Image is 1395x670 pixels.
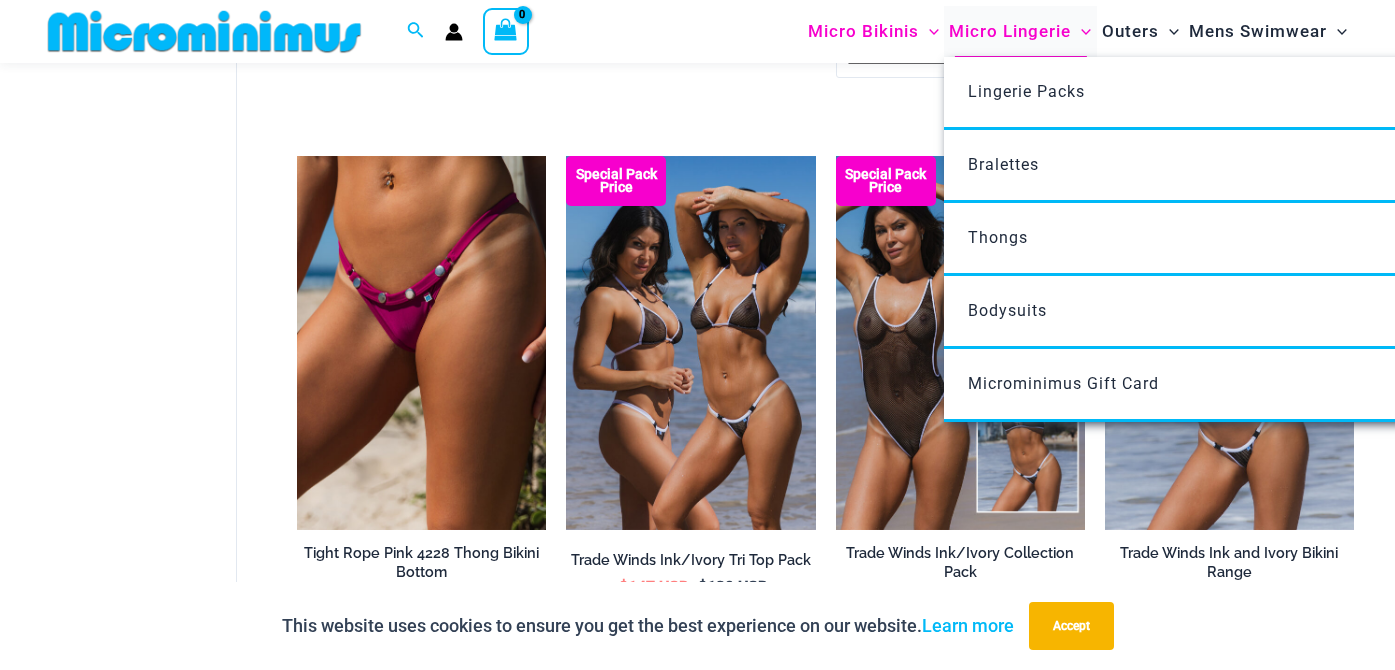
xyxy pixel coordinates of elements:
a: View Shopping Cart, empty [483,8,529,54]
img: Top Bum Pack [566,156,815,530]
span: Bralettes [968,155,1039,174]
a: Mens SwimwearMenu ToggleMenu Toggle [1184,6,1352,57]
h2: Tight Rope Pink 4228 Thong Bikini Bottom [297,544,546,581]
a: Micro BikinisMenu ToggleMenu Toggle [803,6,944,57]
span: Outers [1102,6,1159,57]
span: Microminimus Gift Card [968,374,1159,393]
bdi: 147 USD [619,578,689,597]
a: Collection Pack Collection Pack b (1)Collection Pack b (1) [836,156,1085,530]
span: Menu Toggle [919,6,939,57]
a: OutersMenu ToggleMenu Toggle [1097,6,1184,57]
b: Special Pack Price [566,168,666,194]
span: Mens Swimwear [1189,6,1327,57]
b: Special Pack Price [836,168,936,194]
span: Menu Toggle [1159,6,1179,57]
bdi: 139 USD [698,578,768,597]
a: Top Bum Pack Top Bum Pack bTop Bum Pack b [566,156,815,530]
a: Trade Winds Ink/Ivory Tri Top Pack [566,551,815,577]
a: Learn more [922,615,1014,636]
h2: Trade Winds Ink/Ivory Collection Pack [836,544,1085,581]
span: Micro Bikinis [808,6,919,57]
span: Lingerie Packs [968,82,1085,101]
nav: Site Navigation [800,3,1355,60]
span: Bodysuits [968,301,1047,320]
span: Menu Toggle [1327,6,1347,57]
h2: Trade Winds Ink/Ivory Tri Top Pack [566,551,815,570]
a: Micro LingerieMenu ToggleMenu Toggle [944,6,1096,57]
a: Tight Rope Pink 4228 Thong Bikini Bottom [297,544,546,589]
a: Trade Winds Ink/Ivory Collection Pack [836,544,1085,589]
span: $ [619,578,628,597]
a: Trade Winds Ink and Ivory Bikini Range [1105,544,1354,589]
a: Search icon link [407,19,425,44]
span: Menu Toggle [1071,6,1091,57]
span: $ [698,578,707,597]
span: Thongs [968,228,1028,247]
button: Accept [1029,602,1114,650]
img: Collection Pack [836,156,1085,530]
a: Account icon link [445,23,463,41]
a: Tight Rope Pink 4228 Thong 01Tight Rope Pink 4228 Thong 02Tight Rope Pink 4228 Thong 02 [297,156,546,530]
span: Micro Lingerie [949,6,1071,57]
p: This website uses cookies to ensure you get the best experience on our website. [282,611,1014,641]
img: Tight Rope Pink 4228 Thong 01 [297,156,546,530]
h2: Trade Winds Ink and Ivory Bikini Range [1105,544,1354,581]
img: MM SHOP LOGO FLAT [40,9,369,54]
